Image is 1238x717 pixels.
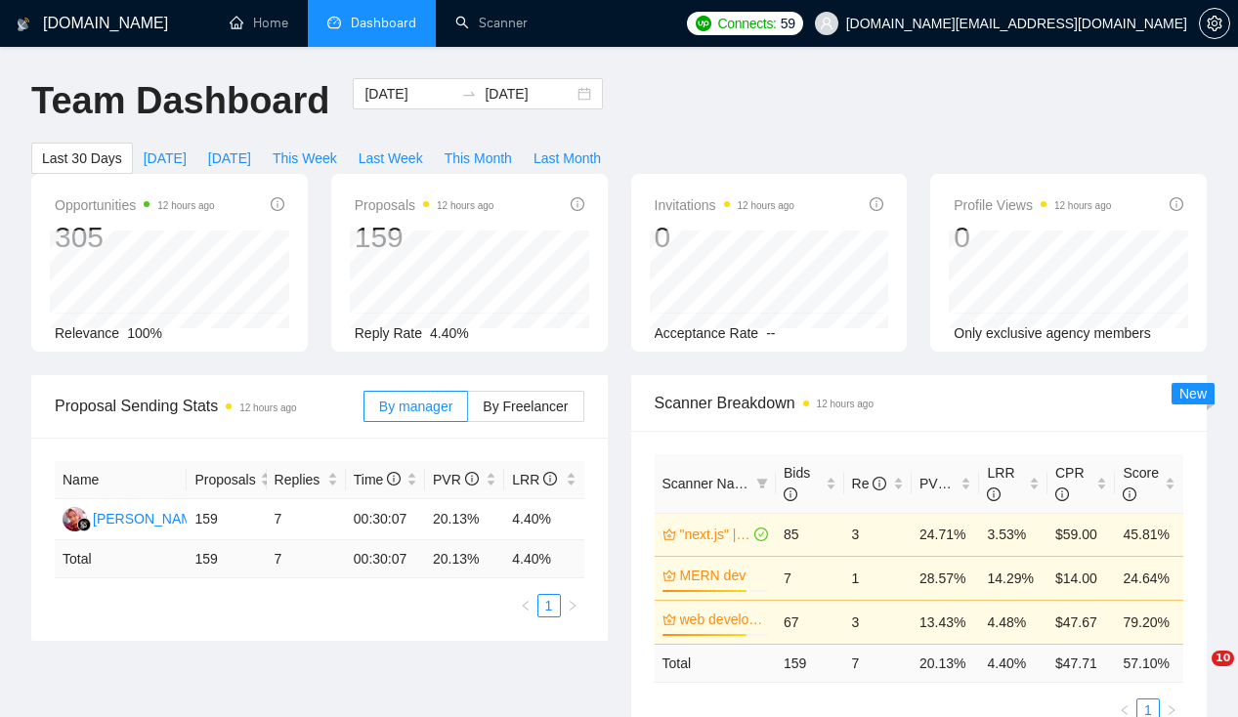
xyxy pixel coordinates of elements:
span: Last Month [534,148,601,169]
td: Total [55,540,187,578]
span: swap-right [461,86,477,102]
button: right [561,594,584,617]
td: $59.00 [1047,513,1115,556]
span: PVR [433,472,479,487]
span: -- [766,325,775,341]
span: This Week [273,148,337,169]
th: Proposals [187,461,266,499]
img: gigradar-bm.png [77,518,91,531]
span: info-circle [784,487,797,501]
span: right [567,600,578,612]
span: LRR [987,465,1014,502]
td: 24.71% [912,513,979,556]
span: info-circle [1055,487,1069,501]
span: Relevance [55,325,119,341]
a: DP[PERSON_NAME] [63,510,205,526]
a: MERN dev [680,565,765,586]
a: 1 [538,595,560,616]
span: info-circle [543,472,557,485]
span: [DATE] [144,148,187,169]
td: 20.13% [425,499,504,540]
img: upwork-logo.png [696,16,711,31]
li: 1 [537,594,561,617]
div: 0 [954,219,1111,256]
td: 00:30:07 [346,499,425,540]
td: $ 47.71 [1047,644,1115,682]
td: 4.40 % [504,540,583,578]
td: 7 [776,556,843,600]
th: Name [55,461,187,499]
button: left [514,594,537,617]
span: Connects: [717,13,776,34]
span: check-circle [754,527,768,541]
td: 67 [776,600,843,644]
td: 20.13 % [425,540,504,578]
span: [DATE] [208,148,251,169]
span: LRR [512,472,557,487]
button: [DATE] [133,143,197,174]
td: 7 [267,540,346,578]
span: PVR [919,476,965,491]
td: 14.29% [979,556,1046,600]
time: 12 hours ago [239,402,296,413]
td: $47.67 [1047,600,1115,644]
button: This Month [434,143,523,174]
button: Last Week [348,143,434,174]
span: Scanner Breakdown [655,391,1184,415]
time: 12 hours ago [817,399,874,409]
td: 24.64% [1115,556,1183,600]
span: Re [852,476,887,491]
td: 159 [187,499,266,540]
a: setting [1199,16,1230,31]
span: Proposal Sending Stats [55,394,363,418]
td: 3 [844,513,912,556]
span: info-circle [1170,197,1183,211]
iframe: Intercom live chat [1172,651,1218,697]
input: Start date [364,83,453,105]
td: 3.53% [979,513,1046,556]
span: CPR [1055,465,1085,502]
span: 4.40% [430,325,469,341]
span: Replies [275,469,323,490]
button: [DATE] [197,143,262,174]
td: 28.57% [912,556,979,600]
span: Profile Views [954,193,1111,217]
span: By manager [379,399,452,414]
time: 12 hours ago [1054,200,1111,211]
td: 4.40 % [979,644,1046,682]
button: This Week [262,143,348,174]
td: 57.10 % [1115,644,1183,682]
span: info-circle [1123,487,1136,501]
td: 7 [267,499,346,540]
td: 79.20% [1115,600,1183,644]
span: Opportunities [55,193,215,217]
input: End date [485,83,574,105]
h1: Team Dashboard [31,78,329,124]
span: filter [752,469,772,498]
span: This Month [445,148,512,169]
span: user [820,17,833,30]
span: Invitations [655,193,794,217]
div: 305 [55,219,215,256]
td: 4.40% [504,499,583,540]
span: Last 30 Days [42,148,122,169]
span: crown [662,612,676,626]
td: 159 [187,540,266,578]
a: homeHome [230,15,288,31]
time: 12 hours ago [437,200,493,211]
td: $14.00 [1047,556,1115,600]
span: crown [662,569,676,582]
time: 12 hours ago [157,200,214,211]
span: Time [354,472,401,487]
span: to [461,86,477,102]
a: "next.js" | "next js [680,524,751,545]
td: 7 [844,644,912,682]
span: Dashboard [351,15,416,31]
span: Acceptance Rate [655,325,759,341]
button: Last Month [523,143,612,174]
span: info-circle [271,197,284,211]
div: [PERSON_NAME] [93,508,205,529]
img: DP [63,507,87,531]
span: left [1119,704,1131,716]
span: info-circle [987,487,1001,501]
